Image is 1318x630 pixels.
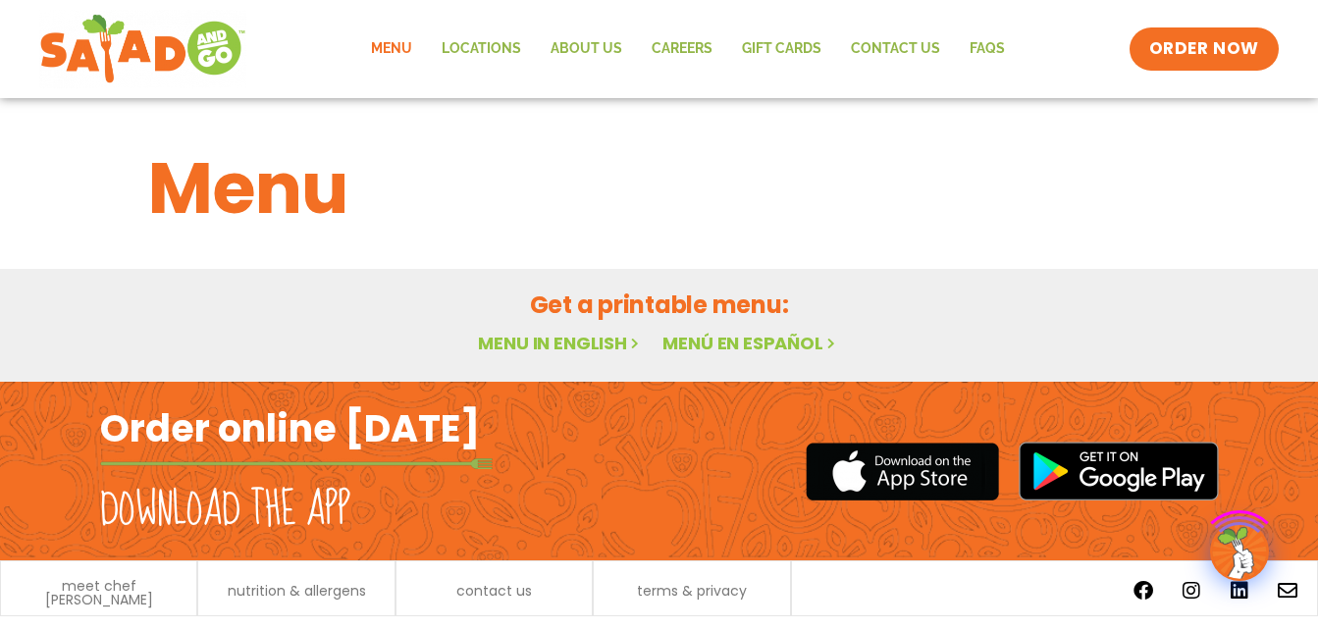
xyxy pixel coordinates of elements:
a: Menú en español [662,331,839,355]
img: fork [100,458,493,469]
a: About Us [536,26,637,72]
a: terms & privacy [637,584,747,598]
a: Contact Us [836,26,955,72]
a: Careers [637,26,727,72]
h2: Get a printable menu: [148,288,1171,322]
h2: Download the app [100,483,350,538]
a: Menu in English [478,331,643,355]
img: google_play [1019,442,1219,500]
a: Menu [356,26,427,72]
nav: Menu [356,26,1020,72]
img: new-SAG-logo-768×292 [39,10,246,88]
a: ORDER NOW [1130,27,1279,71]
a: Locations [427,26,536,72]
a: GIFT CARDS [727,26,836,72]
h2: Order online [DATE] [100,404,480,452]
h1: Menu [148,135,1171,241]
a: contact us [456,584,532,598]
img: appstore [806,440,999,503]
a: FAQs [955,26,1020,72]
a: nutrition & allergens [228,584,366,598]
span: ORDER NOW [1149,37,1259,61]
a: meet chef [PERSON_NAME] [11,579,186,606]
